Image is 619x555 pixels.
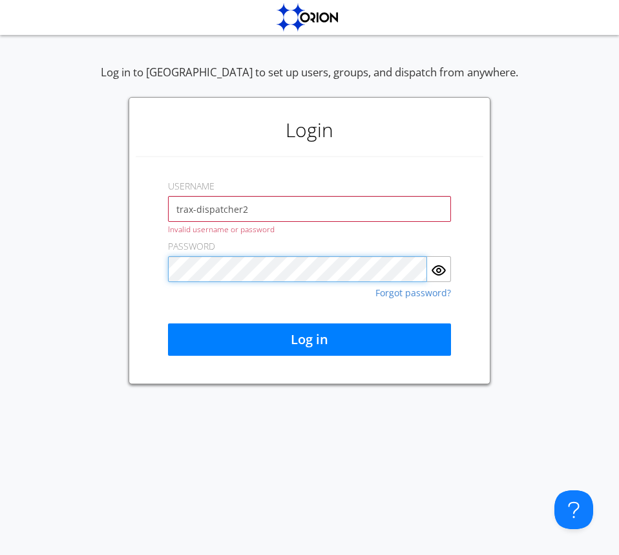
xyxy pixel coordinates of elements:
input: Password [168,256,427,282]
button: Log in [168,323,451,356]
div: Invalid username or password [168,226,451,234]
button: Show Password [427,256,451,282]
a: Forgot password? [375,288,451,298]
img: eye.svg [431,263,446,278]
div: Log in to [GEOGRAPHIC_DATA] to set up users, groups, and dispatch from anywhere. [101,65,518,97]
label: PASSWORD [168,240,215,253]
iframe: Toggle Customer Support [554,490,593,529]
label: USERNAME [168,180,215,193]
h1: Login [136,104,483,156]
